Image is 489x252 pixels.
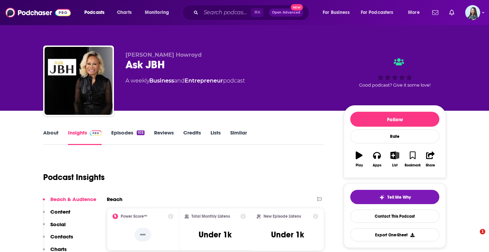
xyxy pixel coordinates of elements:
button: Open AdvancedNew [269,8,303,17]
button: Bookmark [404,147,421,172]
a: Lists [210,129,221,145]
div: 103 [137,130,145,135]
button: open menu [318,7,358,18]
span: New [291,4,303,11]
span: ⌘ K [251,8,264,17]
button: tell me why sparkleTell Me Why [350,190,439,204]
a: Entrepreneur [185,77,223,84]
a: Similar [230,129,247,145]
div: A weekly podcast [125,77,245,85]
div: Bookmark [405,163,421,167]
button: Follow [350,112,439,127]
a: Contact This Podcast [350,210,439,223]
span: More [408,8,420,17]
span: [PERSON_NAME] Howroyd [125,52,202,58]
iframe: Intercom live chat [466,229,482,245]
button: List [386,147,404,172]
span: For Business [323,8,350,17]
a: InsightsPodchaser Pro [68,129,102,145]
span: Open Advanced [272,11,300,14]
a: Credits [183,129,201,145]
button: Export One-Sheet [350,228,439,241]
span: Good podcast? Give it some love! [359,83,431,88]
div: List [392,163,398,167]
span: Podcasts [84,8,104,17]
h2: Reach [107,196,122,202]
div: Rate [350,129,439,143]
span: Monitoring [145,8,169,17]
span: For Podcasters [361,8,393,17]
button: Reach & Audience [43,196,96,209]
span: Tell Me Why [387,195,411,200]
div: Play [356,163,363,167]
span: and [174,77,185,84]
h2: Total Monthly Listens [191,214,230,219]
h2: Power Score™ [121,214,147,219]
img: Podchaser - Follow, Share and Rate Podcasts [5,6,71,19]
p: Contacts [50,233,73,240]
span: Charts [117,8,132,17]
button: open menu [140,7,178,18]
img: tell me why sparkle [379,195,385,200]
div: Good podcast? Give it some love! [344,52,446,94]
input: Search podcasts, credits, & more... [201,7,251,18]
h1: Podcast Insights [43,172,105,182]
a: About [43,129,58,145]
h3: Under 1k [199,230,232,240]
button: open menu [403,7,428,18]
div: Search podcasts, credits, & more... [189,5,316,20]
button: Social [43,221,66,234]
a: Reviews [154,129,174,145]
img: Ask JBH [45,47,113,115]
img: User Profile [465,5,480,20]
img: Podchaser Pro [90,130,102,136]
p: Content [50,209,70,215]
p: -- [135,228,151,241]
a: Episodes103 [111,129,145,145]
button: Apps [368,147,386,172]
h2: New Episode Listens [264,214,301,219]
button: open menu [80,7,113,18]
button: Show profile menu [465,5,480,20]
a: Show notifications dropdown [429,7,441,18]
div: Apps [373,163,382,167]
button: Content [43,209,70,221]
a: Business [149,77,174,84]
a: Show notifications dropdown [446,7,457,18]
button: open menu [356,7,403,18]
button: Play [350,147,368,172]
h3: Under 1k [271,230,304,240]
a: Charts [113,7,136,18]
button: Share [422,147,439,172]
p: Social [50,221,66,228]
span: 1 [480,229,485,234]
p: Reach & Audience [50,196,96,202]
div: Share [426,163,435,167]
button: Contacts [43,233,73,246]
span: Logged in as brookefortierpr [465,5,480,20]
